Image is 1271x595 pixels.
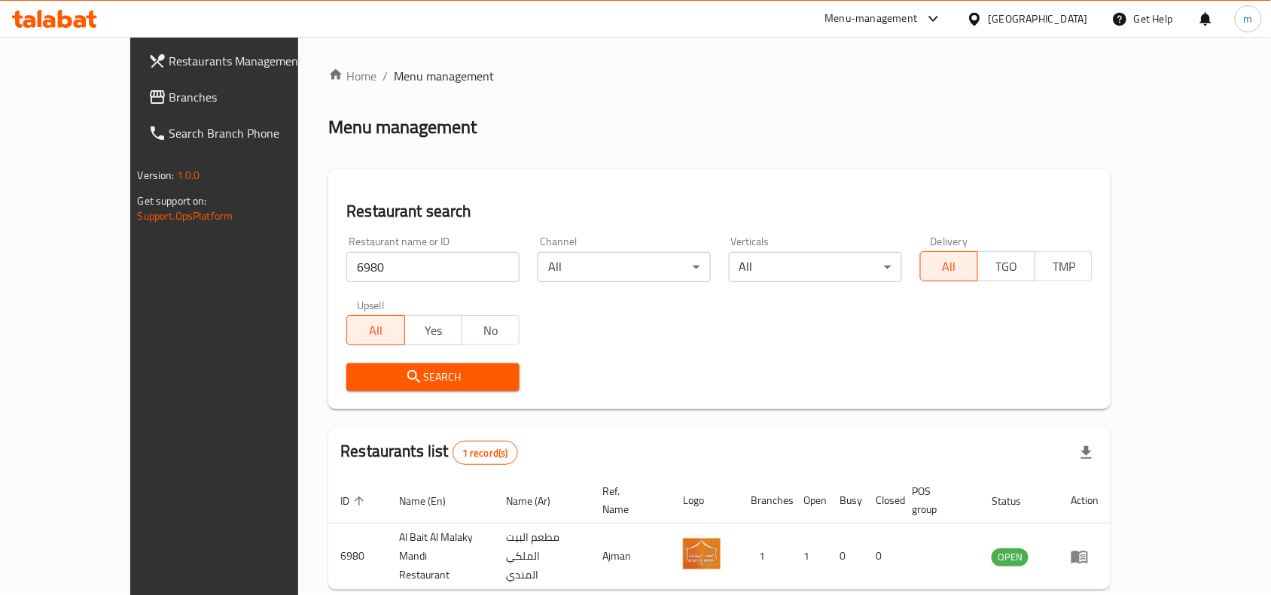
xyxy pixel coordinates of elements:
th: Closed [864,478,900,524]
td: مطعم البيت الملكي المندي [495,524,590,590]
span: Restaurants Management [169,52,331,70]
button: No [462,315,520,345]
td: 1 [791,524,828,590]
td: 0 [828,524,864,590]
span: TMP [1041,256,1087,278]
span: TGO [984,256,1029,278]
button: TGO [977,251,1035,281]
button: All [346,315,404,345]
span: All [927,256,972,278]
span: Version: [138,165,175,185]
th: Open [791,478,828,524]
li: / [383,67,388,85]
span: Menu management [394,67,494,85]
span: Name (Ar) [507,492,571,510]
label: Upsell [357,300,385,311]
span: Branches [169,88,331,106]
td: 6980 [328,524,387,590]
a: Restaurants Management [136,43,343,79]
span: POS group [912,482,962,518]
button: Yes [404,315,462,345]
h2: Restaurants list [340,440,517,465]
div: OPEN [992,548,1029,566]
button: All [920,251,978,281]
div: All [729,252,902,282]
span: Name (En) [399,492,465,510]
div: [GEOGRAPHIC_DATA] [989,11,1088,27]
nav: breadcrumb [328,67,1111,85]
th: Branches [739,478,791,524]
span: ID [340,492,369,510]
span: OPEN [992,548,1029,566]
span: Get support on: [138,191,207,211]
input: Search for restaurant name or ID.. [346,252,520,282]
a: Support.OpsPlatform [138,206,233,226]
td: 1 [739,524,791,590]
a: Branches [136,79,343,115]
h2: Menu management [328,115,477,139]
table: enhanced table [328,478,1111,590]
span: 1 record(s) [453,446,517,460]
h2: Restaurant search [346,200,1093,223]
td: Al Bait Al Malaky Mandi Restaurant [387,524,494,590]
th: Action [1059,478,1111,524]
div: Menu [1071,548,1099,566]
a: Search Branch Phone [136,115,343,151]
div: All [538,252,711,282]
span: Status [992,492,1041,510]
div: Total records count [453,441,518,465]
th: Logo [671,478,739,524]
a: Home [328,67,376,85]
span: m [1244,11,1253,27]
button: Search [346,363,520,391]
span: Search Branch Phone [169,124,331,142]
div: Menu-management [825,10,918,28]
div: Export file [1068,435,1105,471]
label: Delivery [931,236,968,247]
span: All [353,320,398,342]
span: Yes [411,320,456,342]
td: 0 [864,524,900,590]
button: TMP [1035,251,1093,281]
span: Search [358,368,507,387]
td: Ajman [590,524,672,590]
span: No [468,320,514,342]
img: Al Bait Al Malaky Mandi Restaurant [683,535,721,572]
span: Ref. Name [602,482,654,518]
th: Busy [828,478,864,524]
span: 1.0.0 [177,165,200,185]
